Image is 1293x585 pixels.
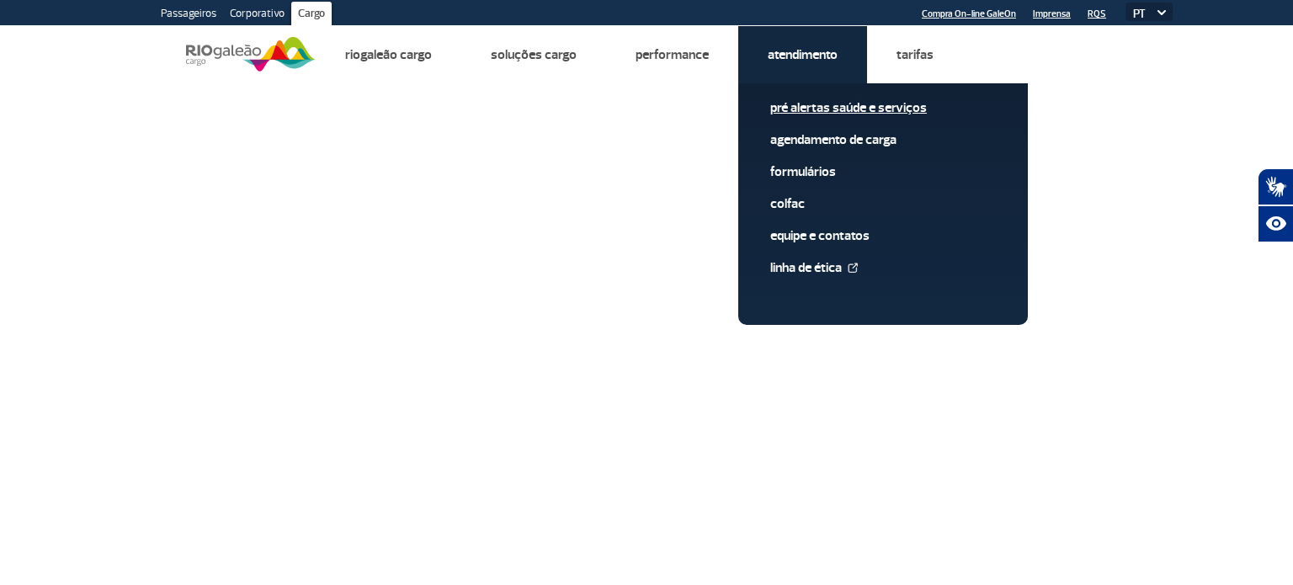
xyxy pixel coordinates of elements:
[770,130,996,149] a: Agendamento de Carga
[345,46,432,63] a: Riogaleão Cargo
[1258,168,1293,242] div: Plugin de acessibilidade da Hand Talk.
[223,2,291,29] a: Corporativo
[291,2,332,29] a: Cargo
[491,46,577,63] a: Soluções Cargo
[154,2,223,29] a: Passageiros
[1088,8,1106,19] a: RQS
[770,98,996,117] a: Pré alertas Saúde e Serviços
[848,263,858,273] img: External Link Icon
[897,46,934,63] a: Tarifas
[770,226,996,245] a: Equipe e Contatos
[1258,205,1293,242] button: Abrir recursos assistivos.
[770,258,996,277] a: Linha de Ética
[770,194,996,213] a: Colfac
[1033,8,1071,19] a: Imprensa
[636,46,709,63] a: Performance
[770,162,996,181] a: Formulários
[768,46,838,63] a: Atendimento
[922,8,1016,19] a: Compra On-line GaleOn
[1258,168,1293,205] button: Abrir tradutor de língua de sinais.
